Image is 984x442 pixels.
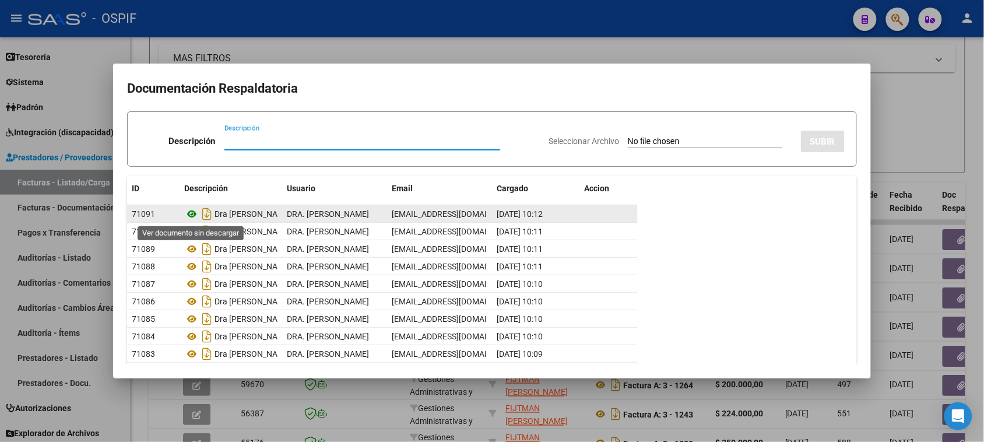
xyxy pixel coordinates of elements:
span: DRA. [PERSON_NAME] [287,349,369,359]
span: [EMAIL_ADDRESS][DOMAIN_NAME] [392,279,521,289]
span: DRA. [PERSON_NAME] [287,314,369,324]
span: [EMAIL_ADDRESS][DOMAIN_NAME] [392,209,521,219]
p: Descripción [168,135,215,148]
i: Descargar documento [199,345,215,363]
span: DRA. [PERSON_NAME] [287,279,369,289]
datatable-header-cell: Descripción [180,176,282,201]
span: ID [132,184,139,193]
span: 71086 [132,297,155,306]
span: Descripción [184,184,228,193]
div: Dra [PERSON_NAME] 6 [184,257,277,276]
span: DRA. [PERSON_NAME] [287,262,369,271]
span: DRA. [PERSON_NAME] [287,332,369,341]
span: [DATE] 10:10 [497,279,543,289]
span: [EMAIL_ADDRESS][DOMAIN_NAME] [392,227,521,236]
span: [EMAIL_ADDRESS][DOMAIN_NAME] [392,262,521,271]
span: DRA. [PERSON_NAME] [287,227,369,236]
span: DRA. [PERSON_NAME] [287,209,369,219]
span: Usuario [287,184,315,193]
span: [DATE] 10:11 [497,262,543,271]
span: Cargado [497,184,528,193]
div: Dra [PERSON_NAME] [184,275,277,293]
span: [EMAIL_ADDRESS][DOMAIN_NAME] [392,244,521,254]
span: [EMAIL_ADDRESS][DOMAIN_NAME] [392,332,521,341]
span: [DATE] 10:11 [497,244,543,254]
span: 71088 [132,262,155,271]
span: [DATE] 10:11 [497,227,543,236]
span: Accion [584,184,609,193]
span: 71087 [132,279,155,289]
datatable-header-cell: Cargado [492,176,579,201]
span: DRA. [PERSON_NAME] [287,297,369,306]
datatable-header-cell: Email [387,176,492,201]
i: Descargar documento [199,257,215,276]
datatable-header-cell: Usuario [282,176,387,201]
datatable-header-cell: Accion [579,176,638,201]
i: Descargar documento [199,222,215,241]
div: Dra [PERSON_NAME] [184,310,277,328]
i: Descargar documento [199,327,215,346]
div: Open Intercom Messenger [944,402,972,430]
span: Email [392,184,413,193]
i: Descargar documento [199,240,215,258]
span: 71085 [132,314,155,324]
div: Dra [PERSON_NAME] [184,222,277,241]
span: [DATE] 10:10 [497,297,543,306]
button: SUBIR [801,131,845,152]
span: [DATE] 10:12 [497,209,543,219]
span: 71083 [132,349,155,359]
span: [EMAIL_ADDRESS][DOMAIN_NAME] [392,349,521,359]
span: 71091 [132,209,155,219]
div: Dra [PERSON_NAME] [184,240,277,258]
i: Descargar documento [199,205,215,223]
h2: Documentación Respaldatoria [127,78,857,100]
span: 71089 [132,244,155,254]
div: Dra [PERSON_NAME] [184,292,277,311]
div: Dra [PERSON_NAME] [184,345,277,363]
span: [EMAIL_ADDRESS][DOMAIN_NAME] [392,297,521,306]
span: [EMAIL_ADDRESS][DOMAIN_NAME] [392,314,521,324]
span: Seleccionar Archivo [549,136,619,146]
div: Dra [PERSON_NAME] [184,327,277,346]
i: Descargar documento [199,310,215,328]
div: Dra [PERSON_NAME] [184,205,277,223]
span: [DATE] 10:10 [497,314,543,324]
span: [DATE] 10:10 [497,332,543,341]
span: DRA. [PERSON_NAME] [287,244,369,254]
datatable-header-cell: ID [127,176,180,201]
span: 71090 [132,227,155,236]
i: Descargar documento [199,275,215,293]
span: 71084 [132,332,155,341]
i: Descargar documento [199,292,215,311]
span: SUBIR [810,136,835,147]
span: [DATE] 10:09 [497,349,543,359]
